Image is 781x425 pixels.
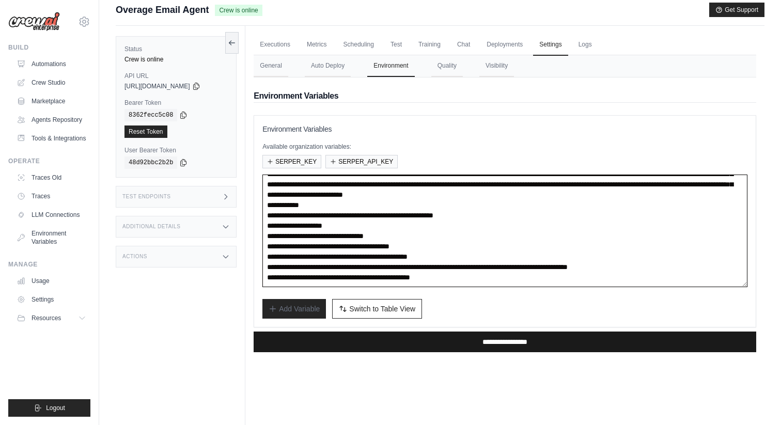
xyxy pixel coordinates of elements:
[215,5,262,16] span: Crew is online
[431,55,463,77] button: Quality
[124,125,167,138] a: Reset Token
[124,45,228,53] label: Status
[12,112,90,128] a: Agents Repository
[384,34,408,56] a: Test
[122,224,180,230] h3: Additional Details
[254,90,756,102] h2: Environment Variables
[8,399,90,417] button: Logout
[12,310,90,326] button: Resources
[337,34,380,56] a: Scheduling
[8,12,60,32] img: Logo
[332,299,422,319] button: Switch to Table View
[367,55,414,77] button: Environment
[122,254,147,260] h3: Actions
[12,130,90,147] a: Tools & Integrations
[254,55,288,77] button: General
[412,34,447,56] a: Training
[124,156,177,169] code: 48d92bbc2b2b
[122,194,171,200] h3: Test Endpoints
[729,375,781,425] iframe: Chat Widget
[8,157,90,165] div: Operate
[46,404,65,412] span: Logout
[305,55,351,77] button: Auto Deploy
[709,3,764,17] button: Get Support
[262,143,747,151] p: Available organization variables:
[32,314,61,322] span: Resources
[254,34,296,56] a: Executions
[124,72,228,80] label: API URL
[8,260,90,269] div: Manage
[262,299,326,319] button: Add Variable
[12,207,90,223] a: LLM Connections
[325,155,398,168] button: SERPER_API_KEY
[301,34,333,56] a: Metrics
[479,55,514,77] button: Visibility
[12,188,90,204] a: Traces
[572,34,598,56] a: Logs
[12,273,90,289] a: Usage
[480,34,529,56] a: Deployments
[124,55,228,64] div: Crew is online
[124,109,177,121] code: 8362fecc5c08
[12,56,90,72] a: Automations
[262,155,321,168] button: SERPER_KEY
[451,34,476,56] a: Chat
[116,3,209,17] span: Overage Email Agent
[124,99,228,107] label: Bearer Token
[533,34,568,56] a: Settings
[12,225,90,250] a: Environment Variables
[12,93,90,109] a: Marketplace
[12,291,90,308] a: Settings
[254,55,756,77] nav: Tabs
[124,82,190,90] span: [URL][DOMAIN_NAME]
[262,124,747,134] h3: Environment Variables
[349,304,415,314] span: Switch to Table View
[124,146,228,154] label: User Bearer Token
[8,43,90,52] div: Build
[12,74,90,91] a: Crew Studio
[12,169,90,186] a: Traces Old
